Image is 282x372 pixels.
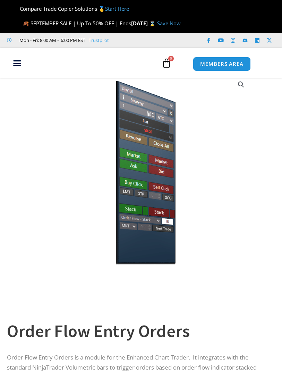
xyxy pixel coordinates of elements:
div: Menu Toggle [3,57,31,70]
span: MEMBERS AREA [200,61,243,67]
img: 🏆 [14,6,19,11]
img: LogoAI | Affordable Indicators – NinjaTrader [38,50,113,75]
span: Mon - Fri: 8:00 AM – 6:00 PM EST [18,36,85,44]
a: Trustpilot [89,36,109,44]
a: Save Now [157,20,181,27]
span: 🍂 SEPTEMBER SALE | Up To 50% OFF | Ends [23,20,131,27]
h1: Order Flow Entry Orders [7,319,268,343]
a: MEMBERS AREA [193,57,251,71]
img: orderflow entry [29,73,253,265]
span: Compare Trade Copier Solutions 🥇 [14,5,129,12]
a: 0 [151,53,182,73]
a: View full-screen image gallery [235,78,247,91]
span: 0 [168,56,174,61]
strong: [DATE] ⌛ [131,20,157,27]
a: Start Here [105,5,129,12]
